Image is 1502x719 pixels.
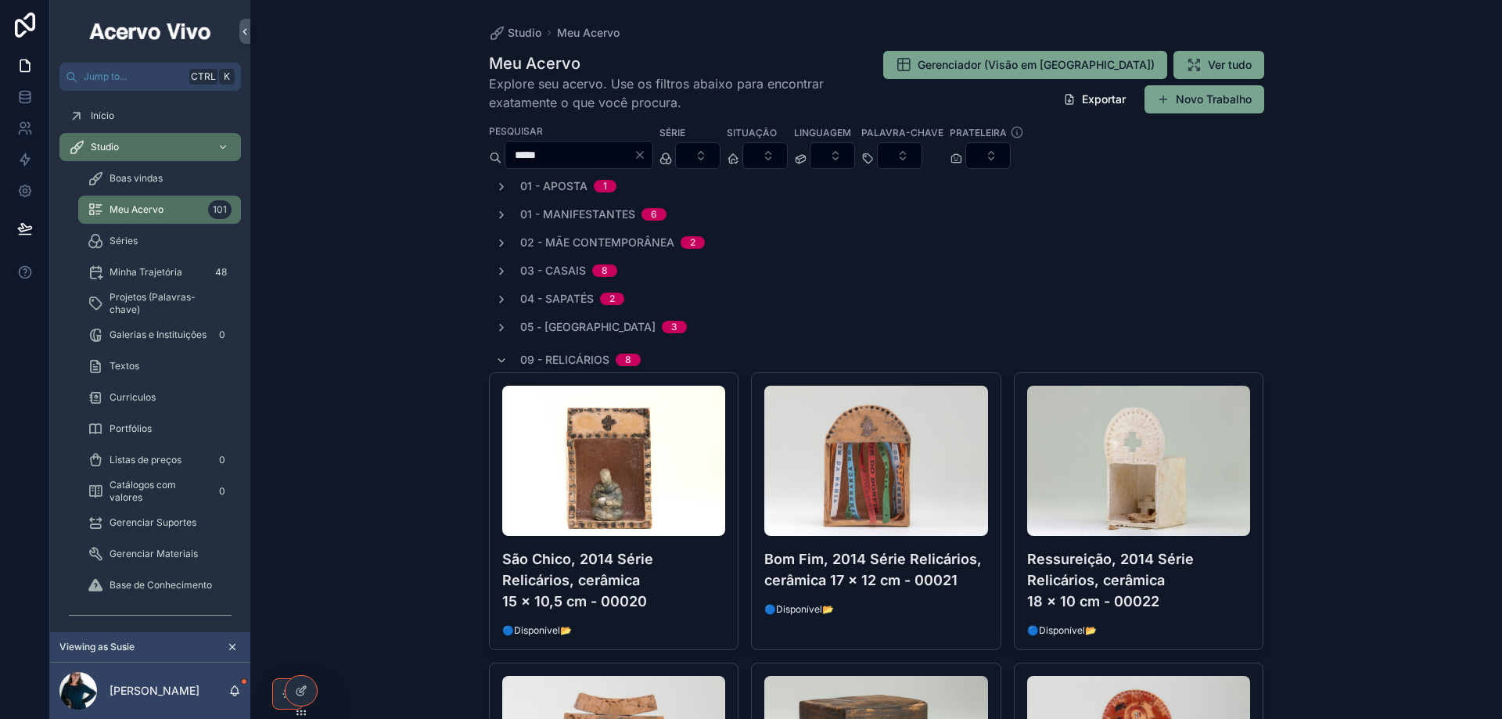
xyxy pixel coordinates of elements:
[221,70,233,83] span: K
[78,321,241,349] a: Galerias e Instituições0
[489,25,541,41] a: Studio
[502,386,726,536] img: São-Chico,-2014-Série-Relicários,-cerâmica-15-x-10,5-cm---00020-web.jpg
[78,164,241,192] a: Boas vindas
[78,540,241,568] a: Gerenciar Materiais
[87,19,214,44] img: App logo
[918,57,1155,73] span: Gerenciador (Visão em [GEOGRAPHIC_DATA])
[78,196,241,224] a: Meu Acervo101
[59,63,241,91] button: Jump to...CtrlK
[602,264,608,277] div: 8
[59,102,241,130] a: Início
[1027,548,1251,612] h4: Ressureição, 2014 Série Relicários, cerâmica 18 x 10 cm - 00022
[50,91,250,632] div: scrollable content
[1051,85,1138,113] button: Exportar
[91,110,114,122] span: Início
[883,51,1167,79] button: Gerenciador (Visão em [GEOGRAPHIC_DATA])
[489,74,847,112] span: Explore seu acervo. Use os filtros abaixo para encontrar exatamente o que você procura.
[520,291,594,307] span: 04 - Sapatés
[1173,51,1264,79] button: Ver tudo
[78,446,241,474] a: Listas de preços0
[489,124,543,138] label: Pesquisar
[78,477,241,505] a: Catálogos com valores0
[110,235,138,247] span: Séries
[208,200,232,219] div: 101
[690,236,695,249] div: 2
[520,319,656,335] span: 05 - [GEOGRAPHIC_DATA]
[764,548,988,591] h4: Bom Fim, 2014 Série Relicários, cerâmica 17 x 12 cm - 00021
[189,69,217,84] span: Ctrl
[78,415,241,443] a: Portfólios
[110,203,163,216] span: Meu Acervo
[110,683,199,699] p: [PERSON_NAME]
[603,180,607,192] div: 1
[110,454,181,466] span: Listas de preços
[59,133,241,161] a: Studio
[520,207,635,222] span: 01 - Manifestantes
[110,579,212,591] span: Base de Conhecimento
[489,52,847,74] h1: Meu Acervo
[1144,85,1264,113] button: Novo Trabalho
[91,141,119,153] span: Studio
[742,142,788,169] button: Select Button
[675,142,720,169] button: Select Button
[84,70,183,83] span: Jump to...
[651,208,657,221] div: 6
[751,372,1001,650] a: Bom-Fim,-2014-Série-Relicários,-cerâmica-17-x-12-cm---00021-web.jpgBom Fim, 2014 Série Relicários...
[110,172,163,185] span: Boas vindas
[625,354,631,366] div: 8
[727,125,777,139] label: Situação
[489,372,739,650] a: São-Chico,-2014-Série-Relicários,-cerâmica-15-x-10,5-cm---00020-web.jpgSão Chico, 2014 Série Reli...
[110,329,207,341] span: Galerias e Instituições
[110,548,198,560] span: Gerenciar Materiais
[810,142,855,169] button: Select Button
[764,386,988,536] img: Bom-Fim,-2014-Série-Relicários,-cerâmica-17-x-12-cm---00021-web.jpg
[508,25,541,41] span: Studio
[213,482,232,501] div: 0
[861,125,943,139] label: Palavra-chave
[764,603,988,616] span: 🔵Disponível📂
[110,266,182,279] span: Minha Trajetória
[78,258,241,286] a: Minha Trajetória48
[965,142,1011,169] button: Select Button
[609,293,615,305] div: 2
[557,25,620,41] a: Meu Acervo
[520,235,674,250] span: 02 - Mãe Contemporânea
[78,509,241,537] a: Gerenciar Suportes
[794,125,851,139] label: Linguagem
[502,548,726,612] h4: São Chico, 2014 Série Relicários, cerâmica 15 x 10,5 cm - 00020
[213,325,232,344] div: 0
[520,263,586,279] span: 03 - Casais
[110,391,156,404] span: Curriculos
[1208,57,1252,73] span: Ver tudo
[1027,386,1251,536] img: Ressureição,-2014-Série-Relicários,-cerâmica-18-x-10-cm---00022-web.jpg
[110,422,152,435] span: Portfólios
[78,383,241,412] a: Curriculos
[659,125,685,139] label: Série
[520,178,588,194] span: 01 - Aposta
[502,624,726,637] span: 🔵Disponível📂
[110,360,139,372] span: Textos
[110,291,225,316] span: Projetos (Palavras-chave)
[213,451,232,469] div: 0
[78,571,241,599] a: Base de Conhecimento
[78,227,241,255] a: Séries
[1027,624,1251,637] span: 🔵Disponível📂
[110,516,196,529] span: Gerenciar Suportes
[59,641,135,653] span: Viewing as Susie
[634,149,652,161] button: Clear
[110,479,207,504] span: Catálogos com valores
[950,125,1007,139] label: Prateleira
[210,263,232,282] div: 48
[877,142,922,169] button: Select Button
[671,321,677,333] div: 3
[78,289,241,318] a: Projetos (Palavras-chave)
[1014,372,1264,650] a: Ressureição,-2014-Série-Relicários,-cerâmica-18-x-10-cm---00022-web.jpgRessureição, 2014 Série Re...
[78,352,241,380] a: Textos
[520,352,609,368] span: 09 - Relicários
